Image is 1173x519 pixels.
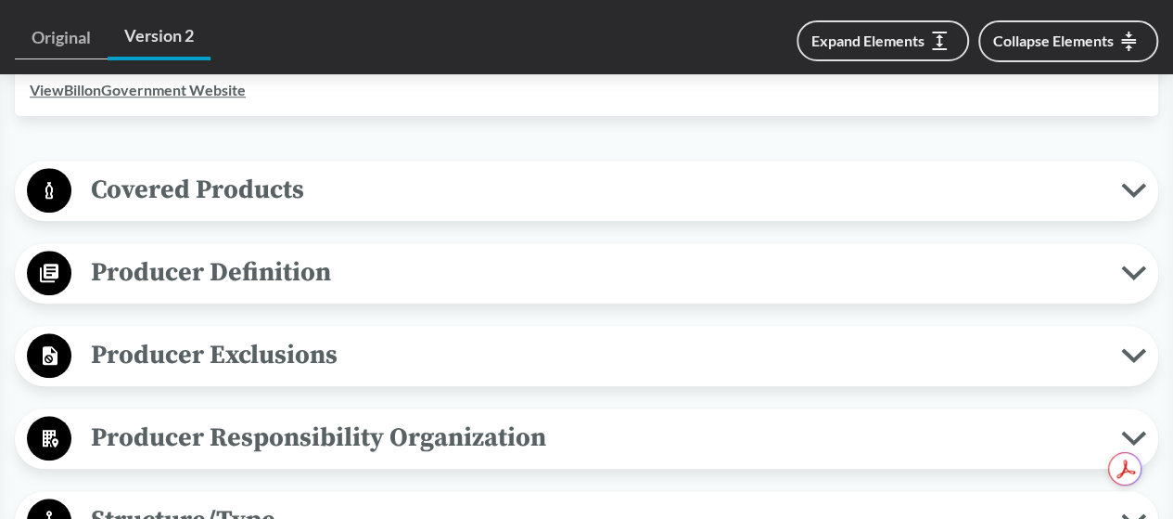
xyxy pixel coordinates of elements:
[21,167,1152,214] button: Covered Products
[71,334,1121,376] span: Producer Exclusions
[71,169,1121,211] span: Covered Products
[108,15,210,60] a: Version 2
[71,417,1121,459] span: Producer Responsibility Organization
[21,415,1152,462] button: Producer Responsibility Organization
[15,17,108,59] a: Original
[797,20,969,61] button: Expand Elements
[71,252,1121,293] span: Producer Definition
[30,81,246,98] a: ViewBillonGovernment Website
[21,250,1152,297] button: Producer Definition
[978,20,1158,62] button: Collapse Elements
[21,332,1152,380] button: Producer Exclusions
